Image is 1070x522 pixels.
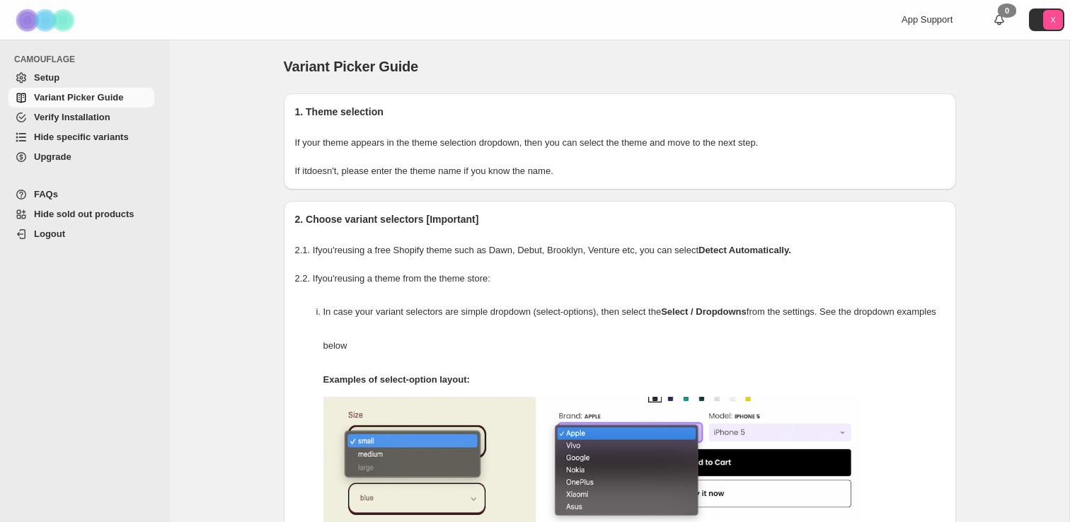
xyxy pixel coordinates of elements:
[1029,8,1064,31] button: Avatar with initials X
[998,4,1016,18] div: 0
[1043,10,1063,30] span: Avatar with initials X
[34,189,58,199] span: FAQs
[8,127,154,147] a: Hide specific variants
[34,112,110,122] span: Verify Installation
[323,374,470,385] strong: Examples of select-option layout:
[14,54,160,65] span: CAMOUFLAGE
[11,1,82,40] img: Camouflage
[284,59,419,74] span: Variant Picker Guide
[295,243,945,257] p: 2.1. If you're using a free Shopify theme such as Dawn, Debut, Brooklyn, Venture etc, you can select
[8,108,154,127] a: Verify Installation
[698,245,791,255] strong: Detect Automatically.
[34,209,134,219] span: Hide sold out products
[295,105,945,119] h2: 1. Theme selection
[295,136,945,150] p: If your theme appears in the theme selection dropdown, then you can select the theme and move to ...
[323,295,945,363] p: In case your variant selectors are simple dropdown (select-options), then select the from the set...
[8,88,154,108] a: Variant Picker Guide
[992,13,1006,27] a: 0
[34,72,59,83] span: Setup
[295,212,945,226] h2: 2. Choose variant selectors [Important]
[295,164,945,178] p: If it doesn't , please enter the theme name if you know the name.
[295,272,945,286] p: 2.2. If you're using a theme from the theme store:
[661,306,747,317] strong: Select / Dropdowns
[34,228,65,239] span: Logout
[34,151,71,162] span: Upgrade
[8,224,154,244] a: Logout
[902,14,953,25] span: App Support
[8,204,154,224] a: Hide sold out products
[8,68,154,88] a: Setup
[34,132,129,142] span: Hide specific variants
[34,92,123,103] span: Variant Picker Guide
[8,185,154,204] a: FAQs
[8,147,154,167] a: Upgrade
[1050,16,1056,24] text: X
